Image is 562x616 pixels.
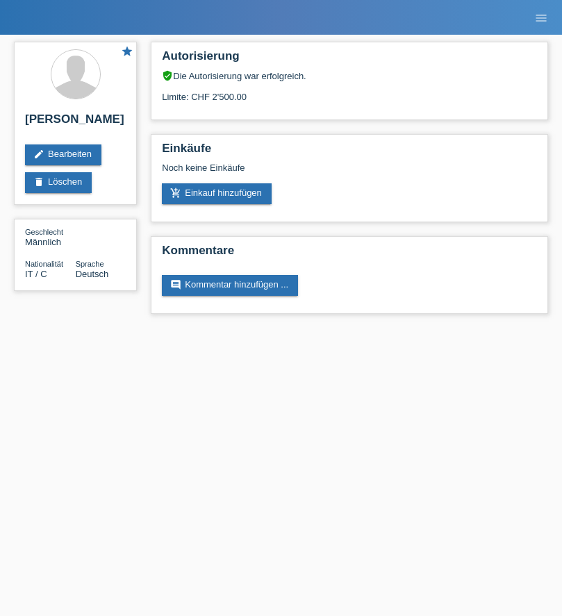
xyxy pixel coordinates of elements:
[121,45,133,58] i: star
[76,269,109,279] span: Deutsch
[162,275,298,296] a: commentKommentar hinzufügen ...
[527,13,555,22] a: menu
[25,113,126,133] h2: [PERSON_NAME]
[76,260,104,268] span: Sprache
[33,176,44,188] i: delete
[25,144,101,165] a: editBearbeiten
[25,172,92,193] a: deleteLöschen
[170,188,181,199] i: add_shopping_cart
[162,49,537,70] h2: Autorisierung
[25,260,63,268] span: Nationalität
[534,11,548,25] i: menu
[33,149,44,160] i: edit
[170,279,181,290] i: comment
[121,45,133,60] a: star
[162,244,537,265] h2: Kommentare
[25,269,47,279] span: Italien / C / 29.04.1960
[25,228,63,236] span: Geschlecht
[162,70,173,81] i: verified_user
[25,226,76,247] div: Männlich
[162,142,537,163] h2: Einkäufe
[162,183,272,204] a: add_shopping_cartEinkauf hinzufügen
[162,70,537,81] div: Die Autorisierung war erfolgreich.
[162,81,537,102] div: Limite: CHF 2'500.00
[162,163,537,183] div: Noch keine Einkäufe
